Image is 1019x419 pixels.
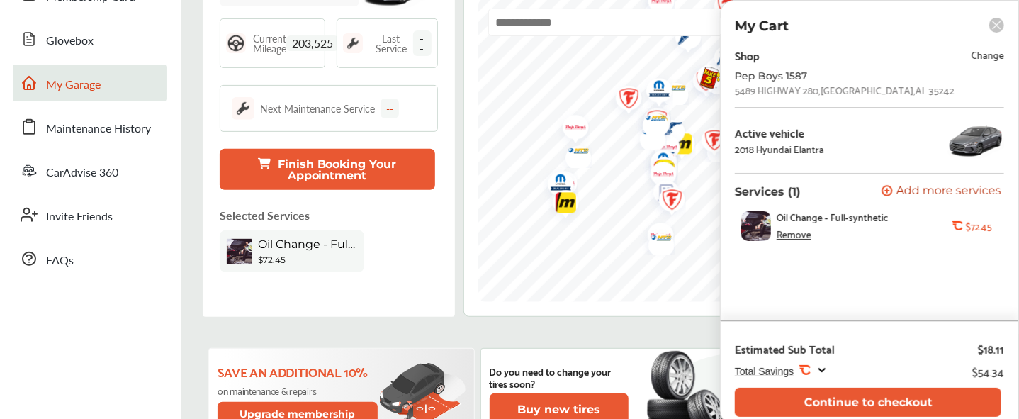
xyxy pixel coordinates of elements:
img: maintenance_logo [343,33,363,53]
div: 2018 Hyundai Elantra [735,143,824,155]
div: Map marker [640,143,675,184]
span: Maintenance History [46,120,151,138]
span: Change [972,46,1004,62]
span: CarAdvise 360 [46,164,118,182]
div: 5489 HIGHWAY 280 , [GEOGRAPHIC_DATA] , AL 35242 [735,84,955,96]
div: Remove [777,228,811,240]
img: empty_shop_logo.394c5474.svg [643,173,680,218]
div: Map marker [629,120,665,150]
img: logo-take5.png [687,57,724,103]
p: Selected Services [220,207,310,223]
div: Map marker [634,104,669,141]
div: Map marker [691,121,726,165]
b: $72.45 [966,220,991,232]
img: logo-firestone.png [682,61,720,106]
img: Midas+Logo_RGB.png [641,150,678,186]
img: logo-mavis.png [555,138,592,168]
span: My Garage [46,76,101,94]
span: FAQs [46,252,74,270]
img: Midas+Logo_RGB.png [634,104,671,141]
div: Map marker [632,106,668,135]
div: Map marker [643,128,679,172]
img: logo-pepboys.png [541,164,578,208]
div: Map marker [605,79,641,123]
p: Services (1) [735,185,801,199]
span: Glovebox [46,32,94,50]
span: -- [413,30,432,56]
b: $72.45 [258,255,286,265]
p: Do you need to change your tires soon? [490,365,629,389]
div: Map marker [638,225,673,255]
div: Map marker [641,150,676,186]
a: Glovebox [13,21,167,57]
button: Finish Booking Your Appointment [220,149,435,190]
span: Invite Friends [46,208,113,226]
span: Last Service [370,33,413,53]
div: Map marker [637,216,672,260]
p: My Cart [735,18,789,34]
div: Map marker [652,75,687,105]
div: Map marker [641,142,676,184]
div: Map marker [687,57,722,103]
span: Total Savings [735,366,794,377]
div: Map marker [658,124,694,169]
img: logo-mopar.png [640,143,677,184]
img: oil-change-thumb.jpg [741,211,771,241]
img: logo-pepboys.png [640,155,677,199]
img: oil-change-thumb.jpg [227,239,252,264]
div: Map marker [682,61,718,106]
div: Map marker [555,138,590,168]
div: Map marker [643,173,678,218]
div: Next Maintenance Service [260,101,375,116]
img: logo-mopar.png [537,164,575,205]
a: Invite Friends [13,196,167,233]
img: maintenance_logo [232,97,254,120]
img: logo-goodyear.png [648,112,686,154]
img: logo-firestone.png [605,79,643,123]
div: Map marker [704,38,739,79]
span: Add more services [896,185,1001,199]
a: FAQs [13,240,167,277]
img: 12161_st0640_046.jpg [947,119,1004,162]
img: logo-mavis.png [652,75,689,105]
span: Oil Change - Full-synthetic [777,211,889,223]
img: logo-pepboys.png [643,128,681,172]
span: 203,525 [286,35,339,51]
div: $18.11 [978,342,1004,356]
div: Map marker [537,164,573,205]
div: Shop [735,45,760,65]
img: logo-mavis.png [632,106,670,135]
a: Maintenance History [13,108,167,145]
p: on maintenance & repairs [218,385,380,396]
img: logo-goodyear.png [641,142,678,184]
img: logo-firestone.png [648,180,686,225]
span: Current Mileage [253,33,286,53]
img: logo-goodyear.png [704,38,741,79]
img: logo-mopar.png [636,71,673,111]
div: Map marker [552,108,587,152]
div: Map marker [636,71,671,111]
a: My Garage [13,65,167,101]
p: Save an additional 10% [218,364,380,379]
img: logo-firestone.png [641,143,678,188]
img: logo-meineke.png [542,183,580,228]
div: Pep Boys 1587 [735,70,962,82]
img: logo-mavis.png [638,225,675,255]
a: Add more services [882,185,1004,199]
span: Oil Change - Full-synthetic [258,238,357,251]
img: logo-pepboys.png [552,108,590,152]
div: $54.34 [972,362,1004,381]
div: Map marker [541,164,576,208]
div: Map marker [640,155,675,199]
div: Map marker [648,112,684,154]
img: logo-mavis.png [629,120,667,150]
div: Map marker [542,183,578,228]
button: Continue to checkout [735,388,1001,417]
button: Add more services [882,185,1001,199]
div: Map marker [648,180,684,225]
div: Estimated Sub Total [735,342,835,356]
img: logo-meineke.png [658,124,696,169]
img: steering_logo [226,33,246,53]
div: -- [381,99,399,118]
img: logo-firestone.png [691,121,728,165]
